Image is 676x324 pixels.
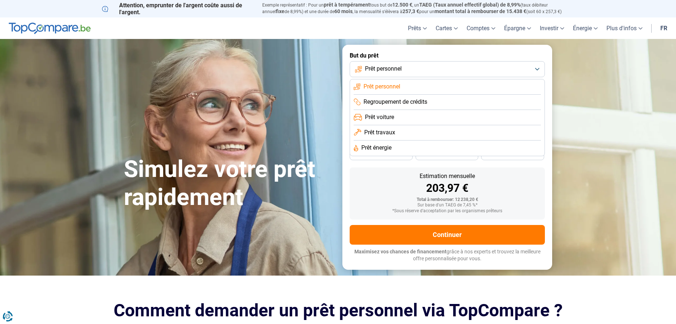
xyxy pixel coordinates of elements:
[276,8,284,14] span: fixe
[364,129,395,137] span: Prêt travaux
[102,300,574,320] h2: Comment demander un prêt personnel via TopCompare ?
[355,183,539,194] div: 203,97 €
[365,113,394,121] span: Prêt voiture
[435,8,526,14] span: montant total à rembourser de 15.438 €
[365,65,402,73] span: Prêt personnel
[500,17,535,39] a: Épargne
[363,83,400,91] span: Prêt personnel
[9,23,91,34] img: TopCompare
[363,98,427,106] span: Regroupement de crédits
[350,225,545,245] button: Continuer
[505,153,521,157] span: 24 mois
[373,153,389,157] span: 36 mois
[334,8,353,14] span: 60 mois
[569,17,602,39] a: Énergie
[361,144,392,152] span: Prêt énergie
[404,17,431,39] a: Prêts
[324,2,370,8] span: prêt à tempérament
[354,249,447,254] span: Maximisez vos chances de financement
[102,2,253,16] p: Attention, emprunter de l'argent coûte aussi de l'argent.
[355,197,539,202] div: Total à rembourser: 12 238,20 €
[355,209,539,214] div: *Sous réserve d'acceptation par les organismes prêteurs
[462,17,500,39] a: Comptes
[350,248,545,262] p: grâce à nos experts et trouvez la meilleure offre personnalisée pour vous.
[262,2,574,15] p: Exemple représentatif : Pour un tous but de , un (taux débiteur annuel de 8,99%) et une durée de ...
[355,173,539,179] div: Estimation mensuelle
[602,17,647,39] a: Plus d'infos
[402,8,419,14] span: 257,3 €
[350,61,545,77] button: Prêt personnel
[355,203,539,208] div: Sur base d'un TAEG de 7,45 %*
[431,17,462,39] a: Cartes
[419,2,520,8] span: TAEG (Taux annuel effectif global) de 8,99%
[350,52,545,59] label: But du prêt
[392,2,412,8] span: 12.500 €
[439,153,455,157] span: 30 mois
[656,17,672,39] a: fr
[124,155,334,212] h1: Simulez votre prêt rapidement
[535,17,569,39] a: Investir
